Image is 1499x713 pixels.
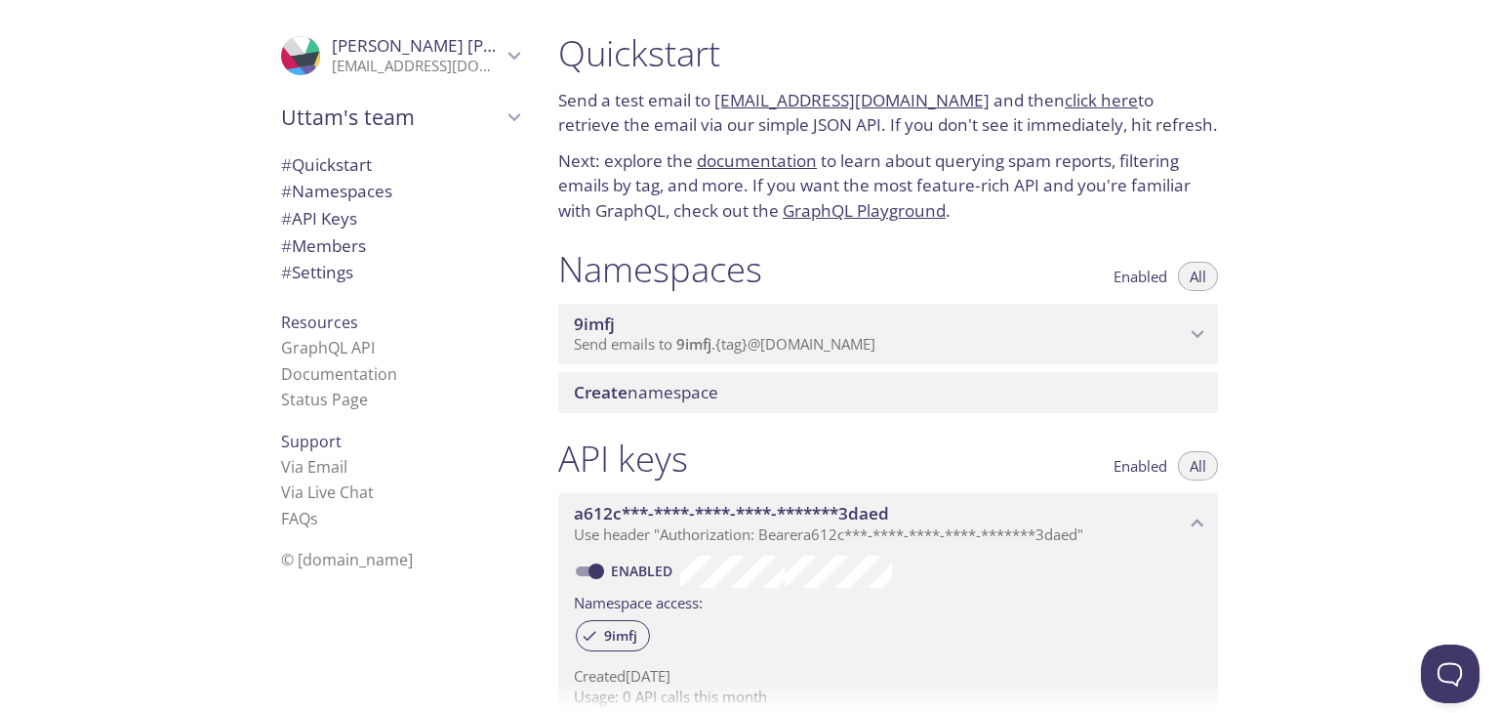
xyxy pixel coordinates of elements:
a: Via Live Chat [281,482,374,503]
span: Namespaces [281,180,392,202]
h1: Quickstart [558,31,1218,75]
span: Uttam's team [281,104,502,131]
span: Settings [281,261,353,283]
div: Create namespace [558,372,1218,413]
a: click here [1065,89,1138,111]
span: Support [281,431,342,452]
a: [EMAIL_ADDRESS][DOMAIN_NAME] [714,89,990,111]
a: Status Page [281,389,368,410]
div: Namespaces [265,178,535,205]
span: Send emails to . {tag} @[DOMAIN_NAME] [574,334,875,354]
a: FAQ [281,508,318,529]
span: Resources [281,312,358,333]
p: Next: explore the to learn about querying spam reports, filtering emails by tag, and more. If you... [558,148,1218,224]
p: Send a test email to and then to retrieve the email via our simple JSON API. If you don't see it ... [558,88,1218,138]
p: Created [DATE] [574,666,1202,687]
button: All [1178,262,1218,291]
div: 9imfj namespace [558,304,1218,364]
span: © [DOMAIN_NAME] [281,549,413,570]
a: GraphQL Playground [783,199,946,222]
a: Documentation [281,363,397,385]
span: 9imfj [676,334,711,354]
a: Enabled [608,562,680,580]
button: Enabled [1102,451,1179,481]
h1: Namespaces [558,247,762,291]
div: Uttam's team [265,92,535,143]
span: [PERSON_NAME] [PERSON_NAME] [332,34,599,57]
span: API Keys [281,207,357,230]
span: # [281,261,292,283]
div: API Keys [265,205,535,232]
div: 9imfj [576,620,650,651]
div: Members [265,232,535,260]
a: GraphQL API [281,337,375,358]
span: 9imfj [592,627,649,645]
button: All [1178,451,1218,481]
span: # [281,180,292,202]
span: # [281,207,292,230]
label: Namespace access: [574,588,703,616]
h1: API keys [558,437,688,481]
span: Create [574,381,628,403]
span: namespace [574,381,718,403]
a: documentation [697,149,817,172]
span: Members [281,234,366,257]
div: Uttam Kumar [265,23,535,88]
div: Team Settings [265,259,535,286]
span: # [281,234,292,257]
span: 9imfj [574,313,615,335]
span: # [281,153,292,176]
button: Enabled [1102,262,1179,291]
div: Quickstart [265,151,535,179]
span: s [310,508,318,529]
iframe: Help Scout Beacon - Open [1421,645,1479,703]
span: Quickstart [281,153,372,176]
a: Via Email [281,456,347,478]
p: [EMAIL_ADDRESS][DOMAIN_NAME] [332,57,502,76]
